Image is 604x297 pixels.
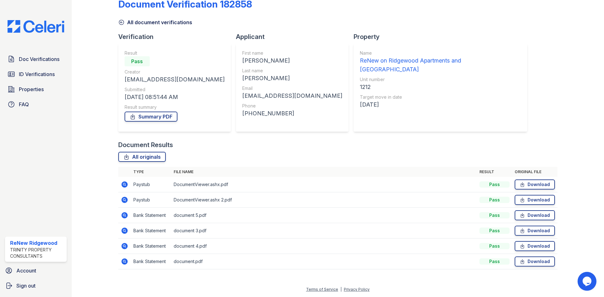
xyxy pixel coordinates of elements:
[360,83,521,91] div: 1212
[515,256,555,267] a: Download
[360,50,521,74] a: Name ReNew on Ridgewood Apartments and [GEOGRAPHIC_DATA]
[515,195,555,205] a: Download
[10,239,64,247] div: ReNew Ridgewood
[19,55,59,63] span: Doc Verifications
[131,239,171,254] td: Bank Statement
[344,287,370,292] a: Privacy Policy
[479,243,510,249] div: Pass
[171,239,477,254] td: document 4.pdf
[477,167,512,177] th: Result
[5,83,67,96] a: Properties
[125,93,225,102] div: [DATE] 08:51:44 AM
[118,140,173,149] div: Document Results
[515,210,555,220] a: Download
[360,56,521,74] div: ReNew on Ridgewood Apartments and [GEOGRAPHIC_DATA]
[125,69,225,75] div: Creator
[131,177,171,192] td: Paystub
[515,241,555,251] a: Download
[171,192,477,208] td: DocumentViewer.ashx 2.pdf
[479,258,510,265] div: Pass
[171,254,477,269] td: document.pdf
[360,100,521,109] div: [DATE]
[125,50,225,56] div: Result
[19,85,44,93] span: Properties
[171,223,477,239] td: document 3.pdf
[5,53,67,65] a: Doc Verifications
[19,101,29,108] span: FAQ
[242,91,342,100] div: [EMAIL_ADDRESS][DOMAIN_NAME]
[479,197,510,203] div: Pass
[10,247,64,259] div: Trinity Property Consultants
[131,167,171,177] th: Type
[118,19,192,26] a: All document verifications
[131,208,171,223] td: Bank Statement
[131,192,171,208] td: Paystub
[236,32,354,41] div: Applicant
[515,179,555,190] a: Download
[360,50,521,56] div: Name
[360,94,521,100] div: Target move in date
[16,282,36,289] span: Sign out
[479,181,510,188] div: Pass
[131,223,171,239] td: Bank Statement
[578,272,598,291] iframe: chat widget
[171,208,477,223] td: document 5.pdf
[354,32,532,41] div: Property
[171,167,477,177] th: File name
[118,32,236,41] div: Verification
[479,228,510,234] div: Pass
[125,86,225,93] div: Submitted
[171,177,477,192] td: DocumentViewer.ashx.pdf
[125,104,225,110] div: Result summary
[242,50,342,56] div: First name
[3,264,69,277] a: Account
[125,112,177,122] a: Summary PDF
[19,70,55,78] span: ID Verifications
[242,109,342,118] div: [PHONE_NUMBER]
[242,68,342,74] div: Last name
[515,226,555,236] a: Download
[118,152,166,162] a: All originals
[242,74,342,83] div: [PERSON_NAME]
[5,68,67,80] a: ID Verifications
[242,56,342,65] div: [PERSON_NAME]
[3,20,69,33] img: CE_Logo_Blue-a8612792a0a2168367f1c8372b55b34899dd931a85d93a1a3d3e32e68fde9ad4.png
[306,287,338,292] a: Terms of Service
[512,167,557,177] th: Original file
[131,254,171,269] td: Bank Statement
[125,75,225,84] div: [EMAIL_ADDRESS][DOMAIN_NAME]
[242,103,342,109] div: Phone
[125,56,150,66] div: Pass
[242,85,342,91] div: Email
[3,279,69,292] a: Sign out
[479,212,510,218] div: Pass
[340,287,342,292] div: |
[5,98,67,111] a: FAQ
[16,267,36,274] span: Account
[360,76,521,83] div: Unit number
